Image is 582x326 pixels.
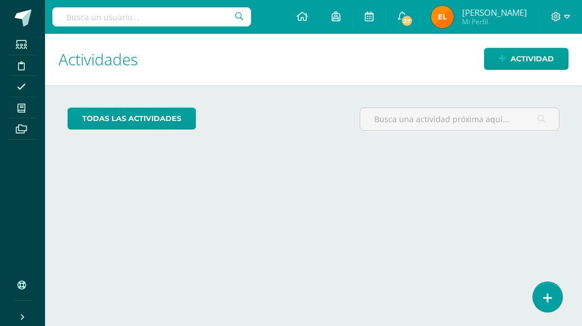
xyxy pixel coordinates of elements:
a: todas las Actividades [68,108,196,129]
a: Actividad [484,48,568,70]
input: Busca un usuario... [52,7,251,26]
span: Actividad [511,48,554,69]
span: 27 [401,15,413,27]
input: Busca una actividad próxima aquí... [360,108,559,130]
img: dbb8facc1bb3f0ff15734133107f95d4.png [431,6,454,28]
span: [PERSON_NAME] [462,7,527,18]
h1: Actividades [59,34,568,85]
span: Mi Perfil [462,17,527,26]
